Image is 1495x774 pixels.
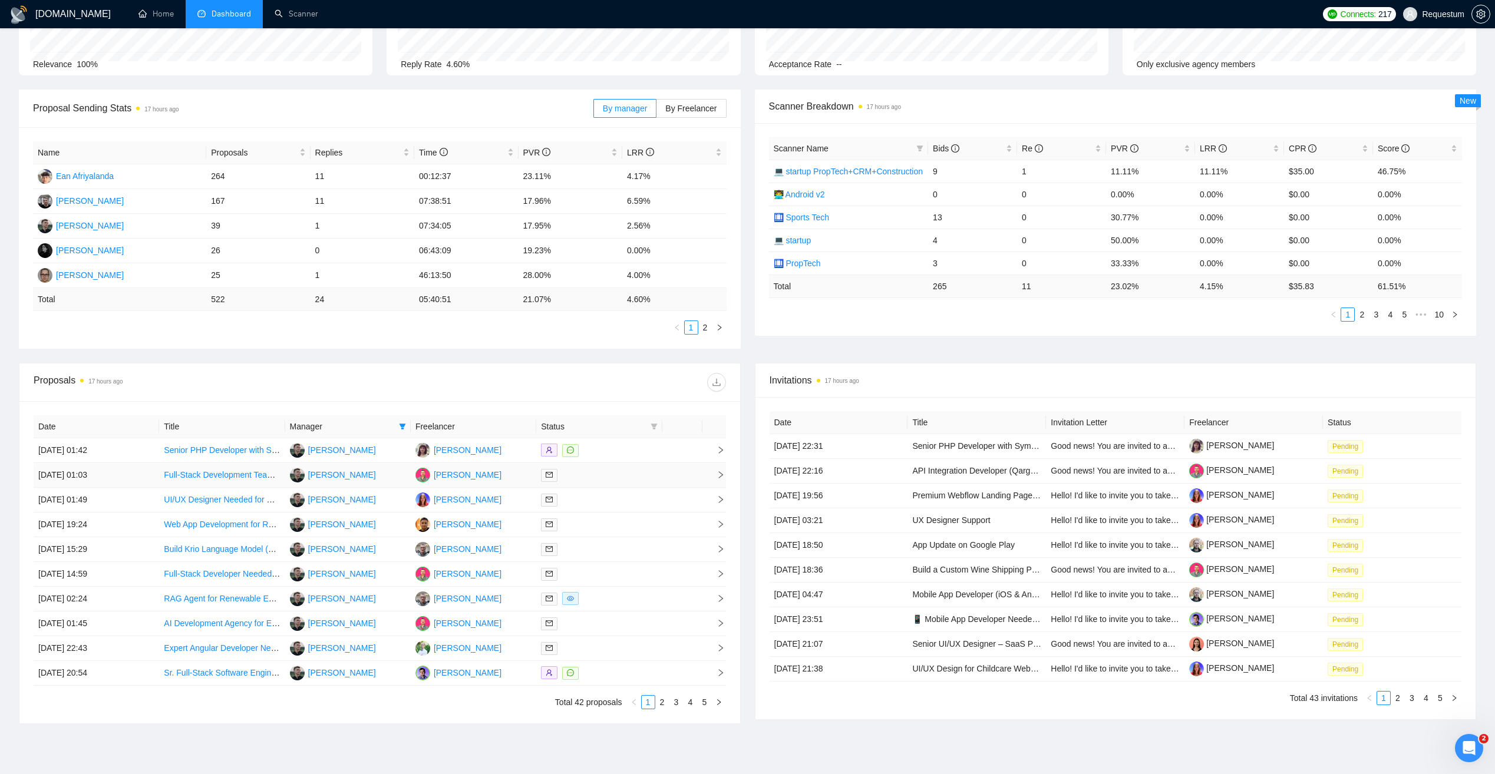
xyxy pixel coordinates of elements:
[1341,308,1354,321] a: 1
[1195,183,1284,206] td: 0.00%
[1377,691,1391,705] li: 1
[311,214,414,239] td: 1
[1328,588,1363,601] span: Pending
[669,695,684,709] li: 3
[434,617,501,630] div: [PERSON_NAME]
[912,540,1015,550] a: App Update on Google Play
[1189,564,1274,574] a: [PERSON_NAME]
[1189,515,1274,524] a: [PERSON_NAME]
[315,146,401,159] span: Replies
[1328,539,1363,552] span: Pending
[1284,206,1373,229] td: $0.00
[656,696,669,709] a: 2
[546,545,553,553] span: mail
[912,565,1240,574] a: Build a Custom Wine Shipping Platform: API Integrations + Unified UI (Alcohol Fulfillment)
[774,213,830,222] a: 🛄 Sports Tech
[290,643,376,652] a: AS[PERSON_NAME]
[290,666,305,680] img: AS
[415,567,430,581] img: DB
[1433,691,1447,705] li: 5
[1328,590,1368,599] a: Pending
[164,445,366,455] a: Senior PHP Developer with Symfony Expertise Needed
[928,229,1017,252] td: 4
[290,641,305,656] img: AS
[646,148,654,156] span: info-circle
[164,668,419,677] a: Sr. Full-Stack Software Engineer - React Native, Node.js & TypeScript
[1448,307,1462,322] li: Next Page
[1384,308,1397,321] a: 4
[401,59,441,69] span: Reply Rate
[665,104,717,113] span: By Freelancer
[290,443,305,458] img: AS
[627,148,654,157] span: LRR
[56,219,124,232] div: [PERSON_NAME]
[1328,465,1363,478] span: Pending
[1328,639,1368,649] a: Pending
[1378,144,1410,153] span: Score
[1017,160,1106,183] td: 1
[211,146,296,159] span: Proposals
[951,144,959,153] span: info-circle
[38,171,114,180] a: EAEan Afriyalanda
[415,542,430,557] img: PG
[1401,144,1410,153] span: info-circle
[1406,10,1414,18] span: user
[9,5,28,24] img: logo
[415,494,501,504] a: IP[PERSON_NAME]
[912,639,1088,649] a: Senior UI/UX Designer – SaaS Polish (Phase 1)
[290,544,376,553] a: AS[PERSON_NAME]
[1328,540,1368,550] a: Pending
[1391,691,1405,705] li: 2
[38,245,124,254] a: AK[PERSON_NAME]
[912,515,990,525] a: UX Designer Support
[38,243,52,258] img: AK
[415,469,501,479] a: DB[PERSON_NAME]
[415,667,501,677] a: MP[PERSON_NAME]
[1328,9,1337,19] img: upwork-logo.png
[164,470,520,479] a: Full-Stack Development Team Needed to Build Complex SaaS Platform for Private Legal Practice
[1328,489,1363,502] span: Pending
[519,189,622,214] td: 17.96%
[164,544,391,554] a: Build Krio Language Model (LLM) – Technical Partner Needed
[1330,311,1337,318] span: left
[1472,9,1490,19] span: setting
[415,468,430,482] img: DB
[290,517,305,532] img: AS
[290,468,305,482] img: AS
[206,214,310,239] td: 39
[1405,691,1419,705] li: 3
[523,148,551,157] span: PVR
[1022,144,1043,153] span: Re
[56,170,114,183] div: Ean Afriyalanda
[1017,183,1106,206] td: 0
[1189,465,1274,475] a: [PERSON_NAME]
[1189,563,1204,577] img: c1eXUdwHc_WaOcbpPFtMJupqop6zdMumv1o7qBBEoYRQ7Y2b-PMuosOa1Pnj0gGm9V
[164,594,316,603] a: RAG Agent for Renewable Energy startup
[674,324,681,331] span: left
[1447,691,1461,705] li: Next Page
[622,164,727,189] td: 4.17%
[912,664,1140,673] a: UI/UX Design for Childcare Website in [GEOGRAPHIC_DATA]
[1219,144,1227,153] span: info-circle
[1189,540,1274,549] a: [PERSON_NAME]
[698,320,712,335] li: 2
[1017,206,1106,229] td: 0
[56,269,124,282] div: [PERSON_NAME]
[1451,311,1458,318] span: right
[308,518,376,531] div: [PERSON_NAME]
[197,9,206,18] span: dashboard
[1411,307,1430,322] li: Next 5 Pages
[56,244,124,257] div: [PERSON_NAME]
[1195,206,1284,229] td: 0.00%
[415,443,430,458] img: OI
[916,145,923,152] span: filter
[1366,694,1373,702] span: left
[912,590,1163,599] a: Mobile App Developer (iOS & Android) for Firearm Training MVP App
[622,189,727,214] td: 6.59%
[290,494,376,504] a: AS[PERSON_NAME]
[546,471,553,478] span: mail
[33,101,593,115] span: Proposal Sending Stats
[56,194,124,207] div: [PERSON_NAME]
[1455,734,1483,762] iframe: Intercom live chat
[698,696,711,709] a: 5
